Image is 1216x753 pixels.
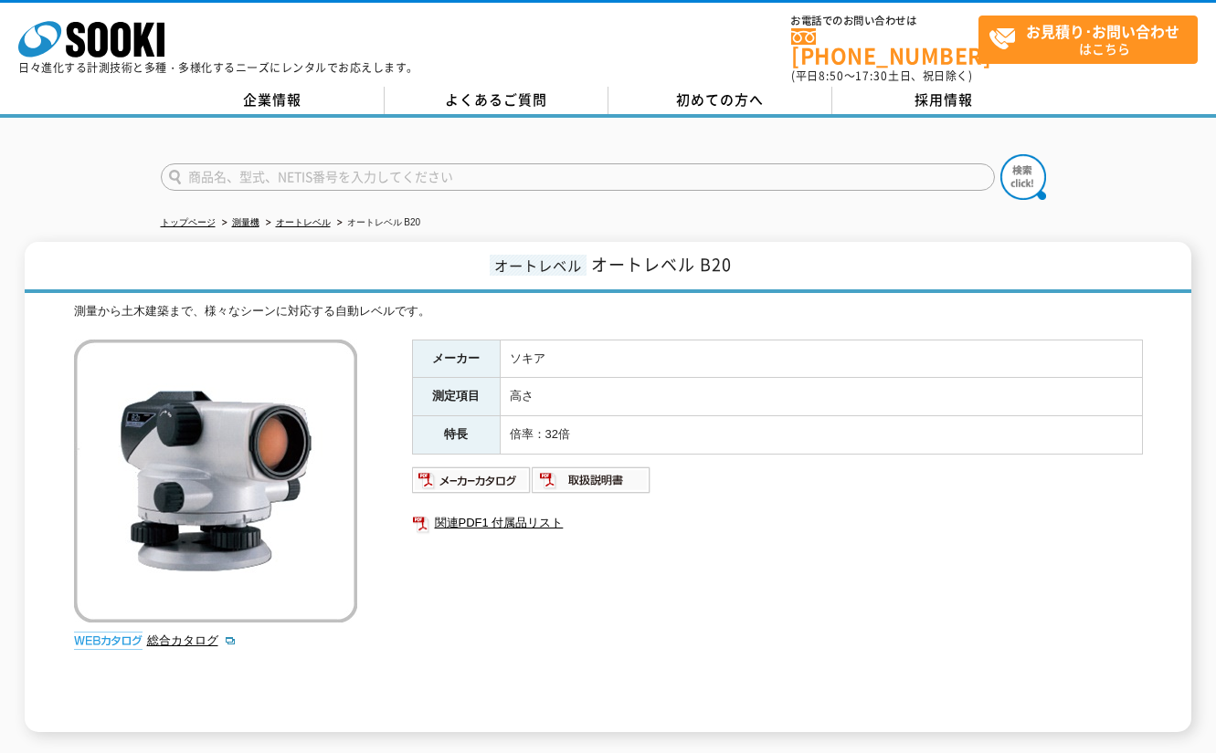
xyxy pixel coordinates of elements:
p: 日々進化する計測技術と多種・多様化するニーズにレンタルでお応えします。 [18,62,418,73]
th: 特長 [412,416,500,455]
a: 企業情報 [161,87,385,114]
img: webカタログ [74,632,143,650]
span: 17:30 [855,68,888,84]
img: 取扱説明書 [532,465,651,495]
a: 関連PDF1 付属品リスト [412,511,1143,535]
a: メーカーカタログ [412,477,532,491]
span: (平日 ～ 土日、祝日除く) [791,68,972,84]
a: [PHONE_NUMBER] [791,28,978,66]
li: オートレベル B20 [333,214,421,233]
input: 商品名、型式、NETIS番号を入力してください [161,163,995,191]
span: はこちら [989,16,1197,62]
th: メーカー [412,340,500,378]
td: 高さ [500,378,1142,416]
img: オートレベル B20 [74,340,357,622]
a: よくあるご質問 [385,87,608,114]
img: メーカーカタログ [412,465,532,495]
td: ソキア [500,340,1142,378]
a: 初めての方へ [608,87,832,114]
span: 初めての方へ [676,89,764,110]
a: トップページ [161,217,216,227]
span: オートレベル B20 [591,252,732,277]
div: 測量から土木建築まで、様々なシーンに対応する自動レベルです。 [74,302,1143,321]
span: お電話でのお問い合わせは [791,16,978,26]
strong: お見積り･お問い合わせ [1026,20,1179,42]
img: btn_search.png [1000,154,1046,200]
a: 採用情報 [832,87,1056,114]
a: 測量機 [232,217,259,227]
a: オートレベル [276,217,331,227]
th: 測定項目 [412,378,500,416]
a: 総合カタログ [147,633,237,647]
span: オートレベル [490,255,587,276]
a: お見積り･お問い合わせはこちら [978,16,1198,64]
span: 8:50 [819,68,844,84]
a: 取扱説明書 [532,477,651,491]
td: 倍率：32倍 [500,416,1142,455]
